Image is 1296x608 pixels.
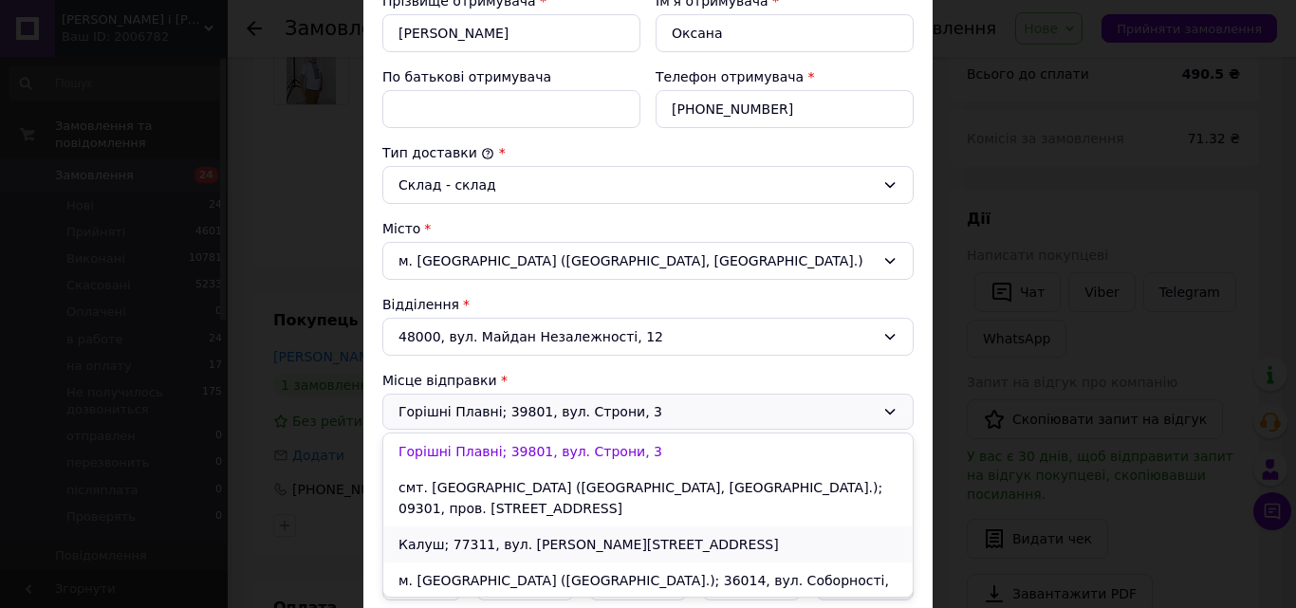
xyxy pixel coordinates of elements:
div: Місто [382,219,914,238]
div: м. [GEOGRAPHIC_DATA] ([GEOGRAPHIC_DATA], [GEOGRAPHIC_DATA].) [382,242,914,280]
li: Калуш; 77311, вул. [PERSON_NAME][STREET_ADDRESS] [383,526,913,562]
input: +380 [656,90,914,128]
div: Склад - склад [398,175,875,195]
label: Телефон отримувача [656,69,804,84]
div: Відділення [382,295,914,314]
div: 48000, вул. Майдан Незалежності, 12 [382,318,914,356]
li: Горішні Плавні; 39801, вул. Строни, 3 [383,433,913,470]
li: смт. [GEOGRAPHIC_DATA] ([GEOGRAPHIC_DATA], [GEOGRAPHIC_DATA].); 09301, пров. [STREET_ADDRESS] [383,470,913,526]
div: Місце відправки [382,371,914,390]
label: По батькові отримувача [382,69,551,84]
span: Горішні Плавні; 39801, вул. Строни, 3 [398,402,875,421]
div: Тип доставки [382,143,914,162]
